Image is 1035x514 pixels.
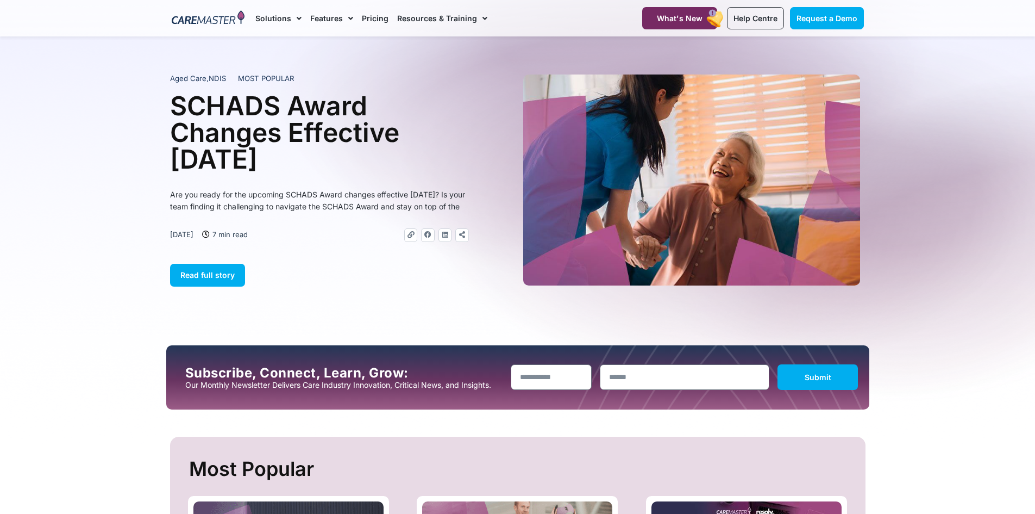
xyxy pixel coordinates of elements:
[170,74,226,83] span: ,
[170,74,206,83] span: Aged Care
[523,75,860,286] img: A heartwarming moment where a support worker in a blue uniform, with a stethoscope draped over he...
[170,189,469,213] p: Are you ready for the upcoming SCHADS Award changes effective [DATE]? Is your team finding it cha...
[189,453,849,485] h2: Most Popular
[170,264,245,287] a: Read full story
[796,14,857,23] span: Request a Demo
[185,366,503,381] h2: Subscribe, Connect, Learn, Grow:
[511,364,858,395] form: New Form
[733,14,777,23] span: Help Centre
[642,7,717,29] a: What's New
[657,14,702,23] span: What's New
[209,74,226,83] span: NDIS
[180,270,235,280] span: Read full story
[805,373,831,382] span: Submit
[185,381,503,389] p: Our Monthly Newsletter Delivers Care Industry Innovation, Critical News, and Insights.
[170,92,469,172] h1: SCHADS Award Changes Effective [DATE]
[210,228,248,240] span: 7 min read
[238,73,294,84] span: MOST POPULAR
[172,10,245,27] img: CareMaster Logo
[777,364,858,390] button: Submit
[170,230,193,239] time: [DATE]
[727,7,784,29] a: Help Centre
[790,7,864,29] a: Request a Demo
